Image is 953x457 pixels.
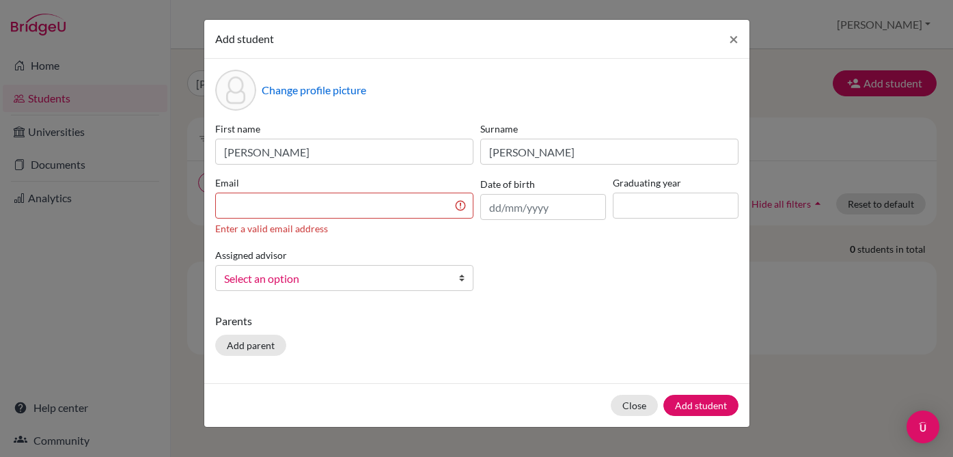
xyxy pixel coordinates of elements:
label: First name [215,122,473,136]
div: Open Intercom Messenger [907,411,939,443]
span: Add student [215,32,274,45]
p: Parents [215,313,738,329]
div: Enter a valid email address [215,221,473,236]
label: Email [215,176,473,190]
button: Add student [663,395,738,416]
label: Surname [480,122,738,136]
span: Select an option [224,270,447,288]
input: dd/mm/yyyy [480,194,606,220]
button: Close [718,20,749,58]
div: Profile picture [215,70,256,111]
label: Assigned advisor [215,248,287,262]
label: Date of birth [480,177,535,191]
span: × [729,29,738,49]
button: Add parent [215,335,286,356]
button: Close [611,395,658,416]
label: Graduating year [613,176,738,190]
